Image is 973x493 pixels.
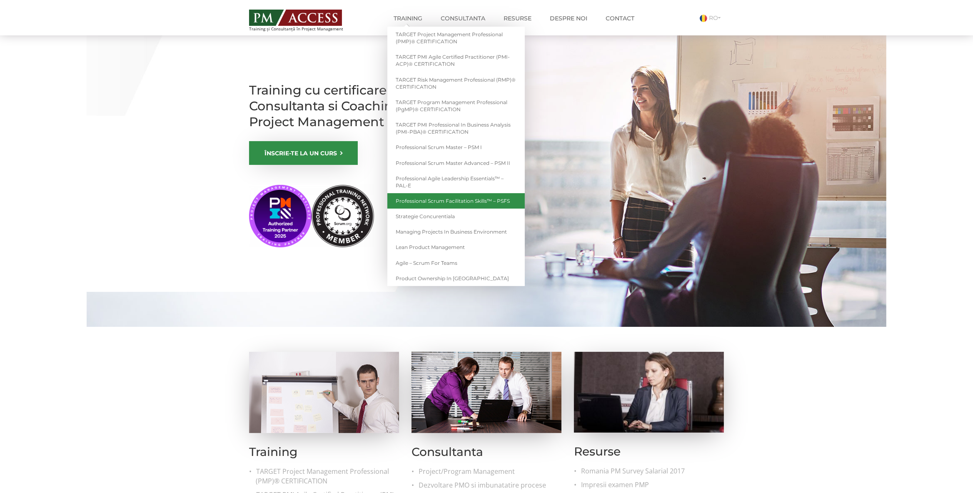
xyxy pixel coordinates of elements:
a: Professional Agile Leadership Essentials™ – PAL-E [387,171,525,193]
img: PM ACCESS - Echipa traineri si consultanti certificati PMP: Narciss Popescu, Mihai Olaru, Monica ... [249,10,342,26]
a: Impresii examen PMP [581,480,724,490]
a: Professional Scrum Facilitation Skills™ – PSFS [387,193,525,209]
img: Consultanta [412,352,561,433]
a: Product Ownership in [GEOGRAPHIC_DATA] [387,271,525,286]
a: Romania PM Survey Salarial 2017 [581,466,724,476]
a: Contact [599,10,641,27]
a: Professional Scrum Master Advanced – PSM II [387,155,525,171]
a: TARGET Risk Management Professional (RMP)® CERTIFICATION [387,72,525,95]
a: Managing Projects in Business Environment [387,224,525,239]
img: Resurse [574,352,724,433]
a: TARGET Project Management Professional (PMP)® CERTIFICATION [387,27,525,49]
a: Lean Product Management [387,239,525,255]
a: TARGET PMI Agile Certified Practitioner (PMI-ACP)® CERTIFICATION [387,49,525,72]
a: Dezvoltare PMO si imbunatatire procese [418,481,561,490]
a: TARGET PMI Professional in Business Analysis (PMI-PBA)® CERTIFICATION [387,117,525,139]
h2: Resurse [574,445,724,458]
img: PMI [249,185,374,247]
h1: Training cu certificare internationala, Consultanta si Coaching in Project Management si Agile [249,82,482,130]
a: Despre noi [544,10,594,27]
a: Professional Scrum Master – PSM I [387,139,525,155]
h2: Consultanta [412,446,561,458]
a: Resurse [497,10,538,27]
a: Strategie Concurentiala [387,209,525,224]
a: TARGET Program Management Professional (PgMP)® CERTIFICATION [387,95,525,117]
img: Romana [700,15,707,22]
img: Training [249,352,399,433]
a: ÎNSCRIE-TE LA UN CURS [249,141,358,165]
a: TARGET Project Management Professional (PMP)® CERTIFICATION [256,467,399,486]
a: Project/Program Management [418,467,561,476]
h2: Training [249,446,399,458]
a: Training [387,10,429,27]
a: Agile – Scrum for Teams [387,255,525,271]
span: Training și Consultanță în Project Management [249,27,359,31]
a: Consultanta [434,10,491,27]
a: Training și Consultanță în Project Management [249,7,359,31]
a: RO [700,14,724,22]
